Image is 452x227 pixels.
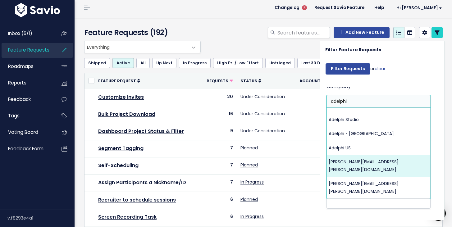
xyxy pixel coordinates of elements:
[329,181,399,194] span: [PERSON_NAME][EMAIL_ADDRESS][PERSON_NAME][DOMAIN_NAME]
[8,112,20,119] span: Tags
[98,179,186,186] a: Assign Participants a Nickname/ID
[203,89,237,106] td: 20
[375,66,386,72] a: clear
[265,58,295,68] a: Untriaged
[296,140,353,157] td: 109,909.03
[240,213,264,220] a: In Progress
[299,78,349,84] a: Account ARR Total
[302,5,307,10] span: 5
[8,145,43,152] span: Feedback form
[152,58,176,68] a: Up Next
[296,106,353,123] td: 2,021,390.10
[369,3,389,12] a: Help
[2,26,52,41] a: Inbox (6/1)
[325,47,381,53] strong: Filter Feature Requests
[277,27,330,38] input: Search features...
[203,140,237,157] td: 7
[2,142,52,156] a: Feedback form
[2,109,52,123] a: Tags
[8,79,26,86] span: Reports
[203,106,237,123] td: 16
[326,63,370,75] input: Filter Requests
[8,63,34,70] span: Roadmaps
[296,192,353,209] td: 716,777.78
[329,159,399,172] span: [PERSON_NAME][EMAIL_ADDRESS][PERSON_NAME][DOMAIN_NAME]
[8,96,31,102] span: Feedback
[98,162,139,169] a: Self-Scheduling
[213,58,263,68] a: High Pri / Low Effort
[299,78,345,84] span: Account ARR Total
[389,3,447,13] a: Hi [PERSON_NAME]
[296,123,353,140] td: 761,186.78
[309,3,369,12] a: Request Savio Feature
[2,92,52,107] a: Feedback
[329,145,351,151] span: Adelphi US
[98,93,144,101] a: Customize Invites
[2,59,52,74] a: Roadmaps
[8,30,32,37] span: Inbox (6/1)
[2,76,52,90] a: Reports
[296,175,353,192] td: 289,710.00
[203,175,237,192] td: 7
[207,78,228,84] span: Requests
[240,179,264,185] a: In Progress
[240,128,285,134] a: Under Consideration
[203,209,237,226] td: 6
[297,58,331,68] a: Last 30 Days
[84,41,201,53] span: Everything
[240,93,285,100] a: Under Consideration
[203,192,237,209] td: 6
[275,6,299,10] span: Changelog
[329,117,359,123] span: Adelphi Studio
[13,3,62,17] img: logo-white.9d6f32f41409.svg
[7,210,75,226] div: v.f8293e4a1
[136,58,150,68] a: All
[296,89,353,106] td: 2,014,295.79
[240,78,261,84] a: Status
[84,58,443,68] ul: Filter feature requests
[240,78,257,84] span: Status
[240,145,258,151] a: Planned
[98,213,157,220] a: Screen Recording Task
[98,145,144,152] a: Segment Tagging
[296,209,353,226] td: 872,535.00
[2,43,52,57] a: Feature Requests
[240,111,285,117] a: Under Consideration
[98,78,140,84] a: Feature Request
[8,47,49,53] span: Feature Requests
[203,157,237,175] td: 7
[98,196,176,203] a: Recruiter to schedule sessions
[296,157,353,175] td: 227,907.40
[203,123,237,140] td: 9
[8,129,38,135] span: Voting Board
[84,27,198,38] h4: Feature Requests (192)
[179,58,211,68] a: In Progress
[98,111,155,118] a: Bulk Project Download
[396,6,442,10] span: Hi [PERSON_NAME]
[240,162,258,168] a: Planned
[334,27,390,38] a: Add New Feature
[112,58,134,68] a: Active
[98,128,184,135] a: Dashboard Project Status & Filter
[98,78,136,84] span: Feature Request
[240,196,258,202] a: Planned
[84,41,188,53] span: Everything
[84,58,110,68] a: Shipped
[329,131,394,137] span: Adelphi - [GEOGRAPHIC_DATA]
[2,125,52,139] a: Voting Board
[326,60,386,81] div: or
[207,78,233,84] a: Requests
